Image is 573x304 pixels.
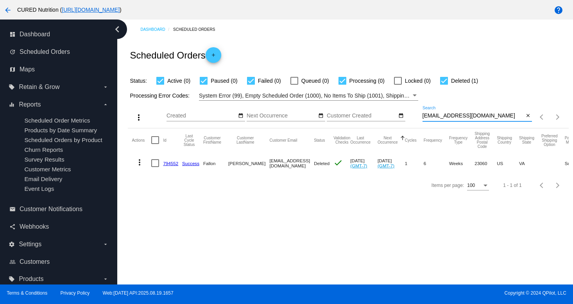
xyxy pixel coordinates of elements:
[102,101,109,108] i: arrow_drop_down
[9,259,16,265] i: people_outline
[24,156,64,163] a: Survey Results
[130,47,221,63] h2: Scheduled Orders
[17,7,122,13] span: CURED Nutrition ( )
[449,152,475,174] mat-cell: Weeks
[9,63,109,76] a: map Maps
[497,152,519,174] mat-cell: US
[333,128,350,152] mat-header-cell: Validation Checks
[519,152,541,174] mat-cell: VA
[24,146,63,153] a: Churn Reports
[20,206,82,213] span: Customer Notifications
[9,31,16,37] i: dashboard
[467,183,489,188] mat-select: Items per page:
[318,113,324,119] mat-icon: date_range
[9,224,16,230] i: share
[327,113,397,119] input: Customer Created
[349,76,385,85] span: Processing (0)
[449,136,467,144] button: Change sorting for FrequencyType
[475,132,490,149] button: Change sorting for ShippingPostcode
[9,241,15,247] i: settings
[467,183,475,188] span: 100
[19,241,41,248] span: Settings
[20,223,49,230] span: Webhooks
[102,84,109,90] i: arrow_drop_down
[203,152,228,174] mat-cell: Fallon
[167,76,190,85] span: Active (0)
[20,48,70,55] span: Scheduled Orders
[24,166,71,172] a: Customer Metrics
[258,76,281,85] span: Failed (0)
[24,176,62,182] a: Email Delivery
[140,23,173,36] a: Dashboard
[247,113,317,119] input: Next Occurrence
[9,203,109,215] a: email Customer Notifications
[9,206,16,212] i: email
[211,76,237,85] span: Paused (0)
[550,109,566,125] button: Next page
[9,49,16,55] i: update
[111,23,124,36] i: chevron_left
[203,136,221,144] button: Change sorting for CustomerFirstName
[503,183,521,188] div: 1 - 1 of 1
[182,134,196,147] button: Change sorting for LastProcessingCycleId
[228,152,269,174] mat-cell: [PERSON_NAME]
[134,113,143,122] mat-icon: more_vert
[269,152,314,174] mat-cell: [EMAIL_ADDRESS][DOMAIN_NAME]
[24,127,97,133] a: Products by Date Summary
[238,113,244,119] mat-icon: date_range
[9,256,109,268] a: people_outline Customers
[209,52,218,62] mat-icon: add
[24,117,90,124] a: Scheduled Order Metrics
[423,113,524,119] input: Search
[550,178,566,193] button: Next page
[19,276,43,283] span: Products
[350,152,378,174] mat-cell: [DATE]
[497,136,512,144] button: Change sorting for ShippingCountry
[7,290,47,296] a: Terms & Conditions
[350,136,371,144] button: Change sorting for LastOccurrenceUtc
[405,152,424,174] mat-cell: 1
[350,163,367,168] a: (GMT-7)
[167,113,237,119] input: Created
[378,152,405,174] mat-cell: [DATE]
[301,76,329,85] span: Queued (0)
[24,137,102,143] span: Scheduled Orders by Product
[314,161,329,166] span: Deleted
[9,46,109,58] a: update Scheduled Orders
[541,134,558,147] button: Change sorting for PreferredShippingOption
[132,128,151,152] mat-header-cell: Actions
[525,113,531,119] mat-icon: close
[451,76,478,85] span: Deleted (1)
[103,290,174,296] a: Web:[DATE] API:2025.08.19.1657
[519,136,534,144] button: Change sorting for ShippingState
[20,258,50,265] span: Customers
[3,5,13,15] mat-icon: arrow_back
[293,290,566,296] span: Copyright © 2024 QPilot, LLC
[432,183,464,188] div: Items per page:
[424,152,449,174] mat-cell: 6
[405,138,417,142] button: Change sorting for Cycles
[102,276,109,282] i: arrow_drop_down
[333,158,343,167] mat-icon: check
[199,91,418,101] mat-select: Filter by Processing Error Codes
[163,138,166,142] button: Change sorting for Id
[534,178,550,193] button: Previous page
[24,185,54,192] a: Event Logs
[9,28,109,41] a: dashboard Dashboard
[102,241,109,247] i: arrow_drop_down
[9,220,109,233] a: share Webhooks
[9,84,15,90] i: local_offer
[61,290,90,296] a: Privacy Policy
[314,138,325,142] button: Change sorting for Status
[62,7,120,13] a: [URL][DOMAIN_NAME]
[424,138,442,142] button: Change sorting for Frequency
[135,158,144,167] mat-icon: more_vert
[9,276,15,282] i: local_offer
